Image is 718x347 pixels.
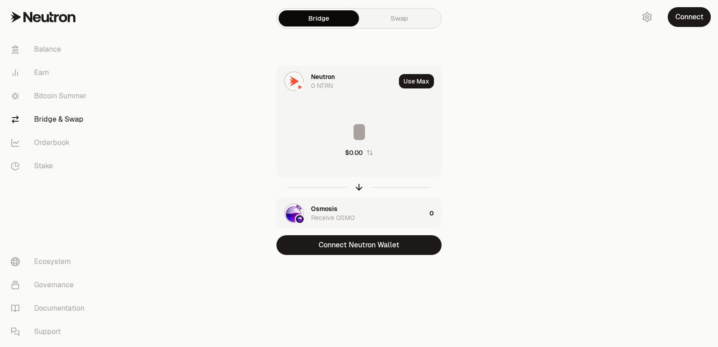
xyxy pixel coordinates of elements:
a: Balance [4,38,97,61]
img: Osmosis Logo [296,215,304,223]
a: Governance [4,273,97,297]
button: OSMO LogoOsmosis LogoOsmosisReceive OSMO0 [277,198,441,228]
a: Bridge & Swap [4,108,97,131]
a: Bridge [279,10,359,26]
button: Connect Neutron Wallet [276,235,442,255]
a: Bitcoin Summer [4,84,97,108]
div: 0 [429,198,441,228]
a: Ecosystem [4,250,97,273]
button: Connect [668,7,711,27]
img: OSMO Logo [285,204,303,222]
div: Neutron [311,72,335,81]
div: $0.00 [345,148,363,157]
a: Earn [4,61,97,84]
div: OSMO LogoOsmosis LogoOsmosisReceive OSMO [277,198,426,228]
button: $0.00 [345,148,373,157]
a: Support [4,320,97,343]
a: Swap [359,10,439,26]
a: Orderbook [4,131,97,154]
div: NTRN LogoNeutron LogoNeutron0 NTRN [277,66,395,97]
a: Stake [4,154,97,178]
div: Osmosis [311,204,337,213]
div: Receive OSMO [311,213,355,222]
img: Neutron Logo [296,83,304,91]
img: NTRN Logo [285,72,303,90]
button: Use Max [399,74,434,88]
a: Documentation [4,297,97,320]
div: 0 NTRN [311,81,333,90]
